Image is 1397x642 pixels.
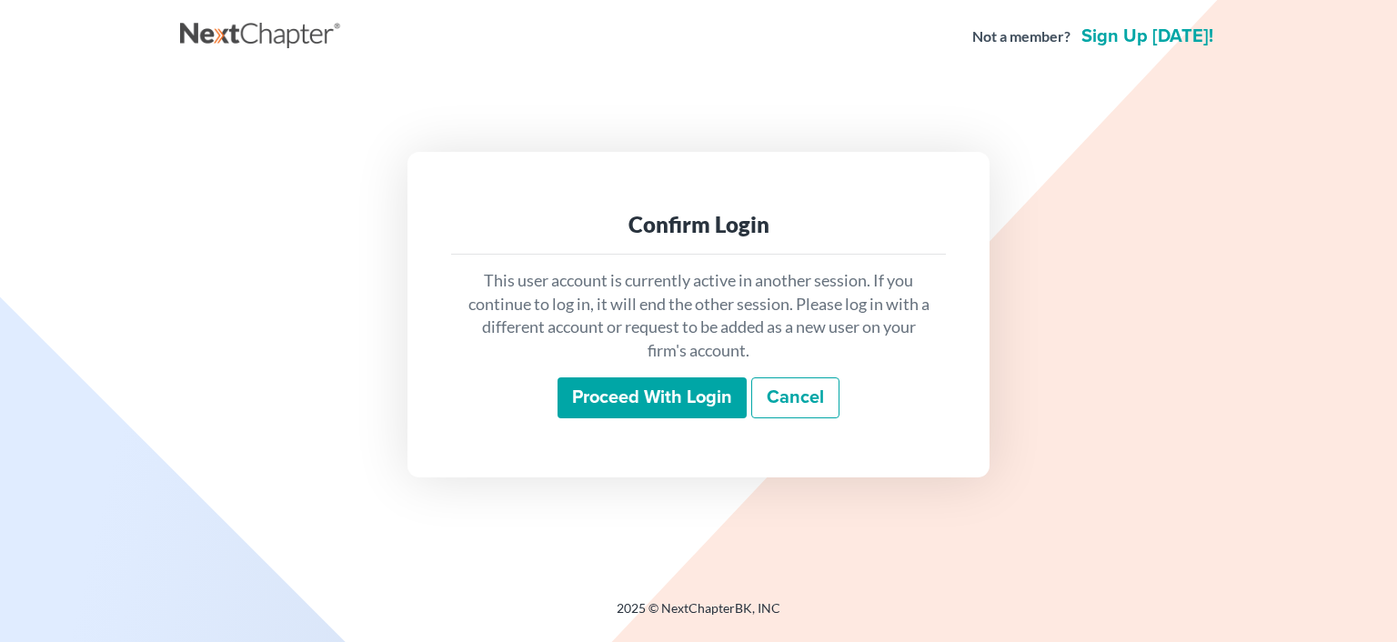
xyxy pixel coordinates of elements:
div: Confirm Login [466,210,931,239]
a: Cancel [751,377,839,419]
input: Proceed with login [558,377,747,419]
p: This user account is currently active in another session. If you continue to log in, it will end ... [466,269,931,363]
a: Sign up [DATE]! [1078,27,1217,45]
div: 2025 © NextChapterBK, INC [180,599,1217,632]
strong: Not a member? [972,26,1070,47]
